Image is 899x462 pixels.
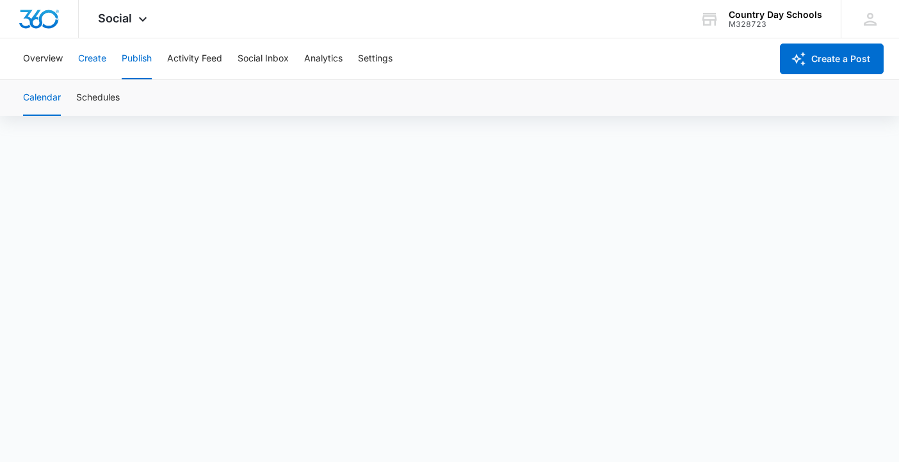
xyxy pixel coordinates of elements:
[76,80,120,116] button: Schedules
[78,38,106,79] button: Create
[23,38,63,79] button: Overview
[238,38,289,79] button: Social Inbox
[98,12,132,25] span: Social
[729,20,822,29] div: account id
[23,80,61,116] button: Calendar
[122,38,152,79] button: Publish
[358,38,393,79] button: Settings
[167,38,222,79] button: Activity Feed
[304,38,343,79] button: Analytics
[729,10,822,20] div: account name
[780,44,884,74] button: Create a Post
